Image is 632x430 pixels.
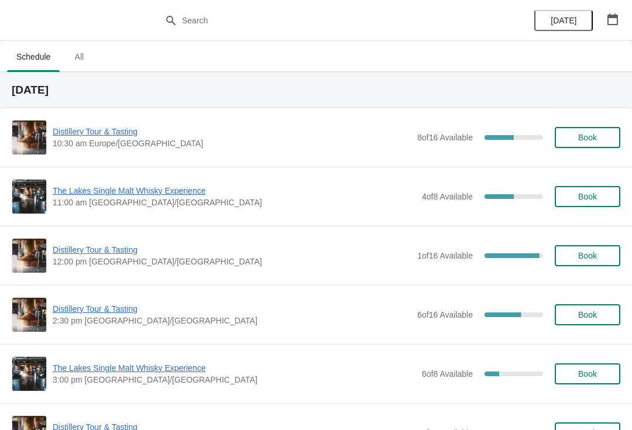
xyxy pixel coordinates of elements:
[578,310,597,319] span: Book
[555,363,620,384] button: Book
[12,298,46,332] img: Distillery Tour & Tasting | | 2:30 pm Europe/London
[417,251,473,260] span: 1 of 16 Available
[64,46,94,67] span: All
[417,310,473,319] span: 6 of 16 Available
[12,84,620,96] h2: [DATE]
[555,304,620,325] button: Book
[53,362,416,374] span: The Lakes Single Malt Whisky Experience
[422,369,473,379] span: 6 of 8 Available
[555,186,620,207] button: Book
[578,369,597,379] span: Book
[12,357,46,391] img: The Lakes Single Malt Whisky Experience | | 3:00 pm Europe/London
[578,133,597,142] span: Book
[53,126,411,137] span: Distillery Tour & Tasting
[555,127,620,148] button: Book
[53,256,411,267] span: 12:00 pm [GEOGRAPHIC_DATA]/[GEOGRAPHIC_DATA]
[578,192,597,201] span: Book
[53,244,411,256] span: Distillery Tour & Tasting
[181,10,474,31] input: Search
[12,239,46,273] img: Distillery Tour & Tasting | | 12:00 pm Europe/London
[555,245,620,266] button: Book
[422,192,473,201] span: 4 of 8 Available
[417,133,473,142] span: 8 of 16 Available
[53,197,416,208] span: 11:00 am [GEOGRAPHIC_DATA]/[GEOGRAPHIC_DATA]
[578,251,597,260] span: Book
[7,46,60,67] span: Schedule
[53,185,416,197] span: The Lakes Single Malt Whisky Experience
[12,180,46,214] img: The Lakes Single Malt Whisky Experience | | 11:00 am Europe/London
[53,137,411,149] span: 10:30 am Europe/[GEOGRAPHIC_DATA]
[12,121,46,154] img: Distillery Tour & Tasting | | 10:30 am Europe/London
[534,10,593,31] button: [DATE]
[53,315,411,326] span: 2:30 pm [GEOGRAPHIC_DATA]/[GEOGRAPHIC_DATA]
[53,374,416,386] span: 3:00 pm [GEOGRAPHIC_DATA]/[GEOGRAPHIC_DATA]
[551,16,576,25] span: [DATE]
[53,303,411,315] span: Distillery Tour & Tasting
